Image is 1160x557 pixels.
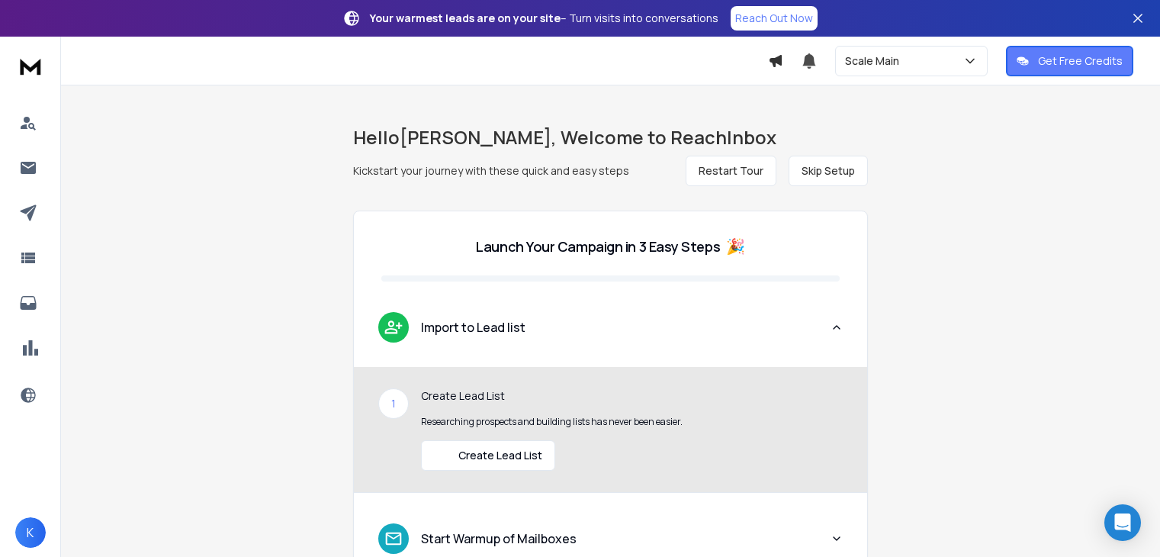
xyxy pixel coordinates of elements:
[354,367,867,492] div: leadImport to Lead list
[802,163,855,179] span: Skip Setup
[421,318,525,336] p: Import to Lead list
[370,11,718,26] p: – Turn visits into conversations
[726,236,745,257] span: 🎉
[686,156,776,186] button: Restart Tour
[354,300,867,367] button: leadImport to Lead list
[384,529,403,549] img: lead
[731,6,818,31] a: Reach Out Now
[789,156,868,186] button: Skip Setup
[421,530,577,548] p: Start Warmup of Mailboxes
[353,163,629,179] p: Kickstart your journey with these quick and easy steps
[378,388,409,419] div: 1
[735,11,813,26] p: Reach Out Now
[421,416,843,428] p: Researching prospects and building lists has never been easier.
[15,517,46,548] button: K
[845,53,905,69] p: Scale Main
[15,52,46,80] img: logo
[1038,53,1123,69] p: Get Free Credits
[353,125,868,150] h1: Hello [PERSON_NAME] , Welcome to ReachInbox
[384,317,403,336] img: lead
[421,388,843,404] p: Create Lead List
[1104,504,1141,541] div: Open Intercom Messenger
[421,440,555,471] button: Create Lead List
[476,236,720,257] p: Launch Your Campaign in 3 Easy Steps
[1006,46,1133,76] button: Get Free Credits
[370,11,561,25] strong: Your warmest leads are on your site
[434,446,452,465] img: lead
